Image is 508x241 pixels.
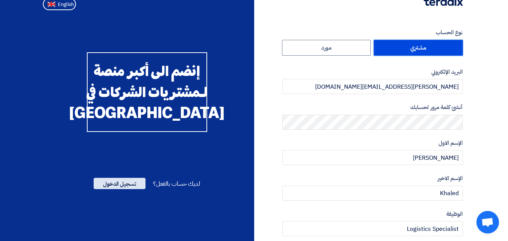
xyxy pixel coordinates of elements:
label: مورد [282,40,371,56]
a: تسجيل الدخول [94,179,146,188]
span: English [58,2,74,7]
label: الإسم الاخير [282,174,463,183]
label: مشتري [374,40,463,56]
img: en-US.png [47,2,56,7]
label: أنشئ كلمة مرور لحسابك [282,103,463,112]
label: الإسم الاول [282,139,463,147]
label: البريد الإلكتروني [282,68,463,76]
span: تسجيل الدخول [94,178,146,189]
span: لديك حساب بالفعل؟ [153,179,200,188]
input: أدخل الإسم الاول ... [282,150,463,165]
label: الوظيفة [282,210,463,218]
input: أدخل الإسم الاخير ... [282,186,463,201]
label: نوع الحساب [282,28,463,37]
div: إنضم الى أكبر منصة لـمشتريات الشركات في [GEOGRAPHIC_DATA] [87,52,207,132]
a: Open chat [476,211,499,233]
input: أدخل الوظيفة ... [282,221,463,236]
input: أدخل بريد العمل الإلكتروني الخاص بك ... [282,79,463,94]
